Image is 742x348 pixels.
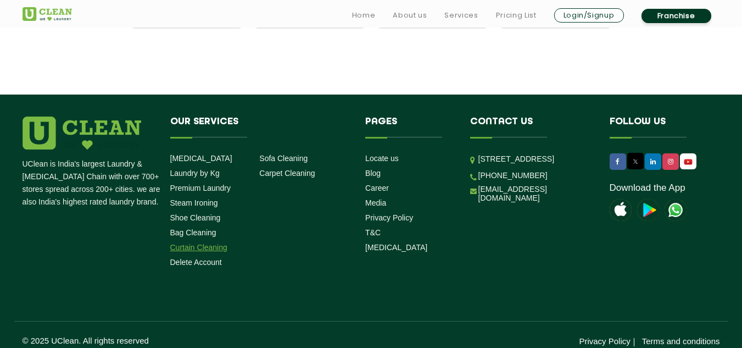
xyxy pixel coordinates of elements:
[554,8,624,23] a: Login/Signup
[365,154,399,163] a: Locate us
[352,9,376,22] a: Home
[170,258,222,267] a: Delete Account
[610,117,706,137] h4: Follow us
[641,9,711,23] a: Franchise
[170,213,221,222] a: Shoe Cleaning
[259,169,315,178] a: Carpet Cleaning
[478,153,593,165] p: [STREET_ADDRESS]
[444,9,478,22] a: Services
[478,185,593,202] a: [EMAIL_ADDRESS][DOMAIN_NAME]
[642,336,720,346] a: Terms and conditions
[496,9,537,22] a: Pricing List
[470,117,593,137] h4: Contact us
[365,169,381,178] a: Blog
[23,117,141,150] img: logo.png
[365,117,454,137] h4: Pages
[365,184,389,192] a: Career
[259,154,308,163] a: Sofa Cleaning
[610,183,685,194] a: Download the App
[665,199,687,221] img: UClean Laundry and Dry Cleaning
[681,156,695,168] img: UClean Laundry and Dry Cleaning
[393,9,427,22] a: About us
[365,213,413,222] a: Privacy Policy
[170,117,349,137] h4: Our Services
[170,169,220,178] a: Laundry by Kg
[170,198,218,207] a: Steam Ironing
[170,184,231,192] a: Premium Laundry
[365,228,381,237] a: T&C
[365,243,427,252] a: [MEDICAL_DATA]
[170,228,216,237] a: Bag Cleaning
[23,336,371,345] p: © 2025 UClean. All rights reserved
[170,154,232,163] a: [MEDICAL_DATA]
[637,199,659,221] img: playstoreicon.png
[579,336,630,346] a: Privacy Policy
[23,7,72,21] img: UClean Laundry and Dry Cleaning
[610,199,632,221] img: apple-icon.png
[170,243,227,252] a: Curtain Cleaning
[23,158,162,208] p: UClean is India's largest Laundry & [MEDICAL_DATA] Chain with over 700+ stores spread across 200+...
[478,171,548,180] a: [PHONE_NUMBER]
[365,198,386,207] a: Media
